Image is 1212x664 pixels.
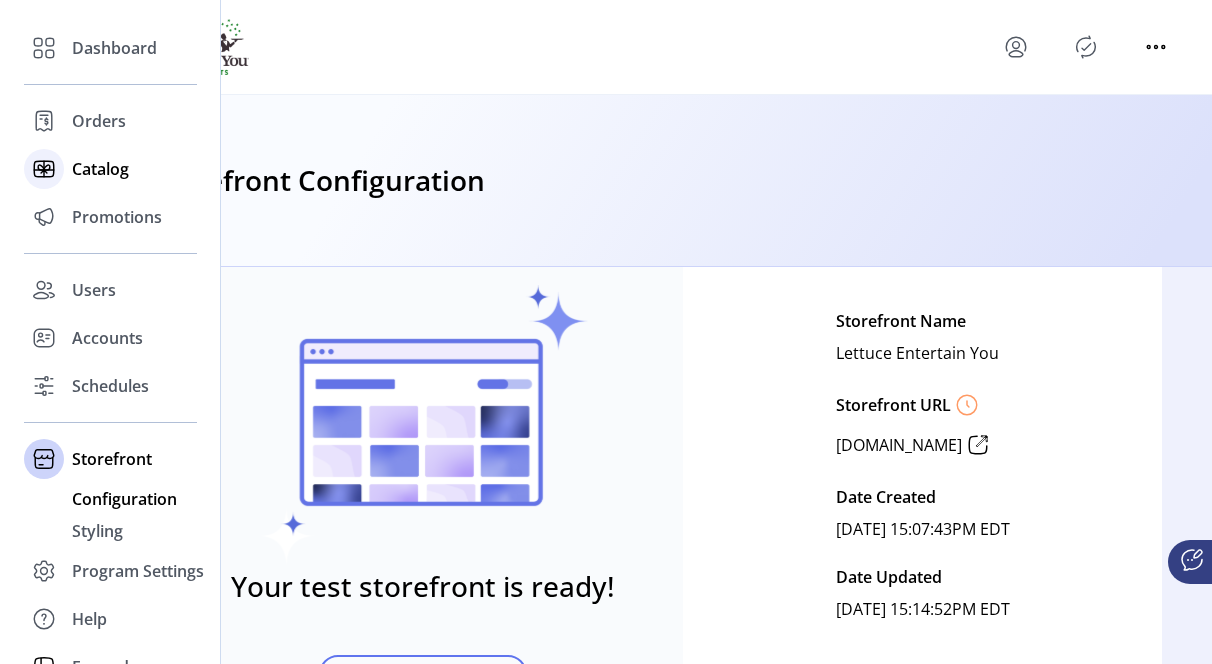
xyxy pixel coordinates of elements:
[1140,31,1172,63] button: menu
[72,519,123,543] span: Styling
[152,159,485,203] h3: Storefront Configuration
[72,157,129,181] span: Catalog
[72,278,116,302] span: Users
[836,513,1010,545] p: [DATE] 15:07:43PM EDT
[231,565,615,607] h3: Your test storefront is ready!
[72,374,149,398] span: Schedules
[72,487,177,511] span: Configuration
[836,305,966,337] p: Storefront Name
[836,433,962,457] p: [DOMAIN_NAME]
[72,205,162,229] span: Promotions
[72,447,152,471] span: Storefront
[836,561,942,593] p: Date Updated
[836,337,999,369] p: Lettuce Entertain You
[836,593,1010,625] p: [DATE] 15:14:52PM EDT
[72,607,107,631] span: Help
[836,481,936,513] p: Date Created
[1000,31,1032,63] button: menu
[72,326,143,350] span: Accounts
[1070,31,1102,63] button: Publisher Panel
[836,393,951,417] p: Storefront URL
[72,109,126,133] span: Orders
[72,559,204,583] span: Program Settings
[72,36,157,60] span: Dashboard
